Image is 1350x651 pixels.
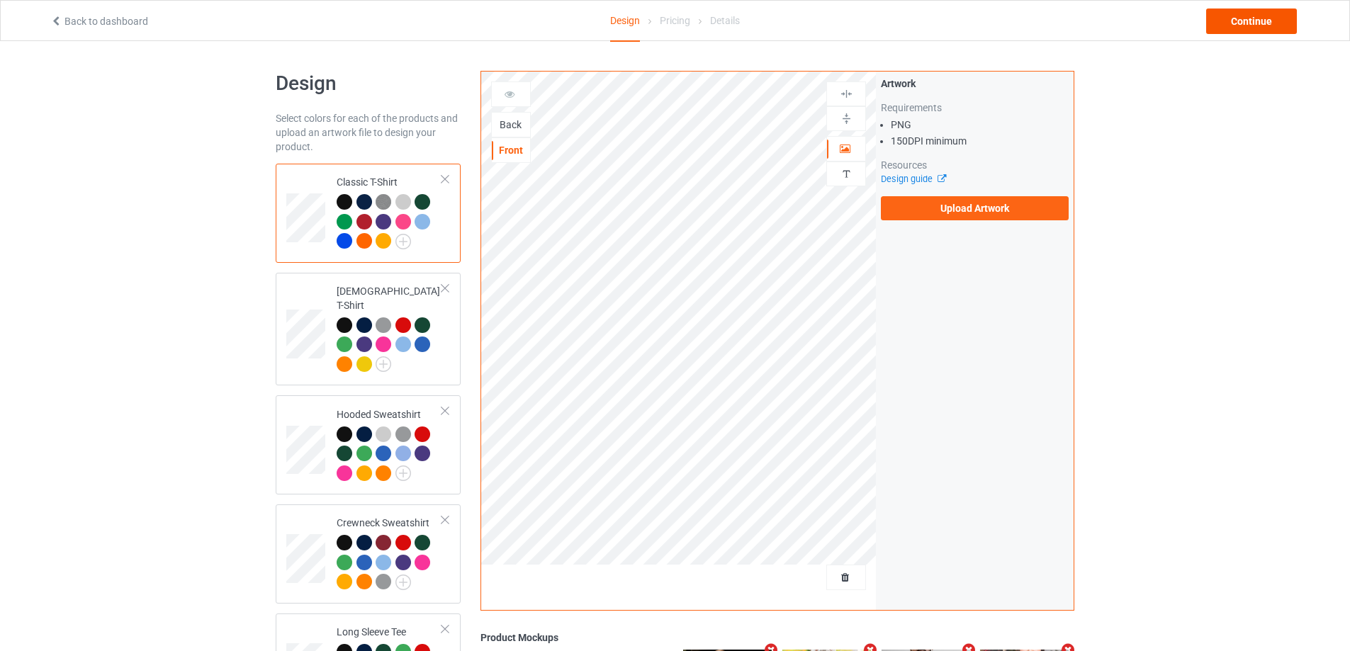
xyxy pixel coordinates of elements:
li: PNG [891,118,1069,132]
div: Resources [881,158,1069,172]
img: svg+xml;base64,PD94bWwgdmVyc2lvbj0iMS4wIiBlbmNvZGluZz0iVVRGLTgiPz4KPHN2ZyB3aWR0aD0iMjJweCIgaGVpZ2... [376,356,391,372]
img: svg%3E%0A [840,87,853,101]
div: Pricing [660,1,690,40]
img: svg+xml;base64,PD94bWwgdmVyc2lvbj0iMS4wIiBlbmNvZGluZz0iVVRGLTgiPz4KPHN2ZyB3aWR0aD0iMjJweCIgaGVpZ2... [395,465,411,481]
div: Select colors for each of the products and upload an artwork file to design your product. [276,111,461,154]
img: svg+xml;base64,PD94bWwgdmVyc2lvbj0iMS4wIiBlbmNvZGluZz0iVVRGLTgiPz4KPHN2ZyB3aWR0aD0iMjJweCIgaGVpZ2... [395,234,411,249]
div: Hooded Sweatshirt [276,395,461,494]
h1: Design [276,71,461,96]
div: [DEMOGRAPHIC_DATA] T-Shirt [276,273,461,386]
div: Back [492,118,530,132]
div: Product Mockups [480,630,1074,645]
div: Hooded Sweatshirt [337,407,442,480]
div: Artwork [881,77,1069,91]
a: Design guide [881,174,945,184]
a: Back to dashboard [50,16,148,27]
div: Requirements [881,101,1069,115]
div: Design [610,1,640,42]
div: Continue [1206,9,1297,34]
img: svg+xml;base64,PD94bWwgdmVyc2lvbj0iMS4wIiBlbmNvZGluZz0iVVRGLTgiPz4KPHN2ZyB3aWR0aD0iMjJweCIgaGVpZ2... [395,574,411,590]
img: svg%3E%0A [840,112,853,125]
div: Classic T-Shirt [337,175,442,248]
div: Classic T-Shirt [276,164,461,263]
img: svg%3E%0A [840,167,853,181]
li: 150 DPI minimum [891,134,1069,148]
div: [DEMOGRAPHIC_DATA] T-Shirt [337,284,442,371]
div: Crewneck Sweatshirt [276,504,461,604]
div: Front [492,143,530,157]
div: Crewneck Sweatshirt [337,516,442,589]
img: heather_texture.png [376,194,391,210]
label: Upload Artwork [881,196,1069,220]
div: Details [710,1,740,40]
